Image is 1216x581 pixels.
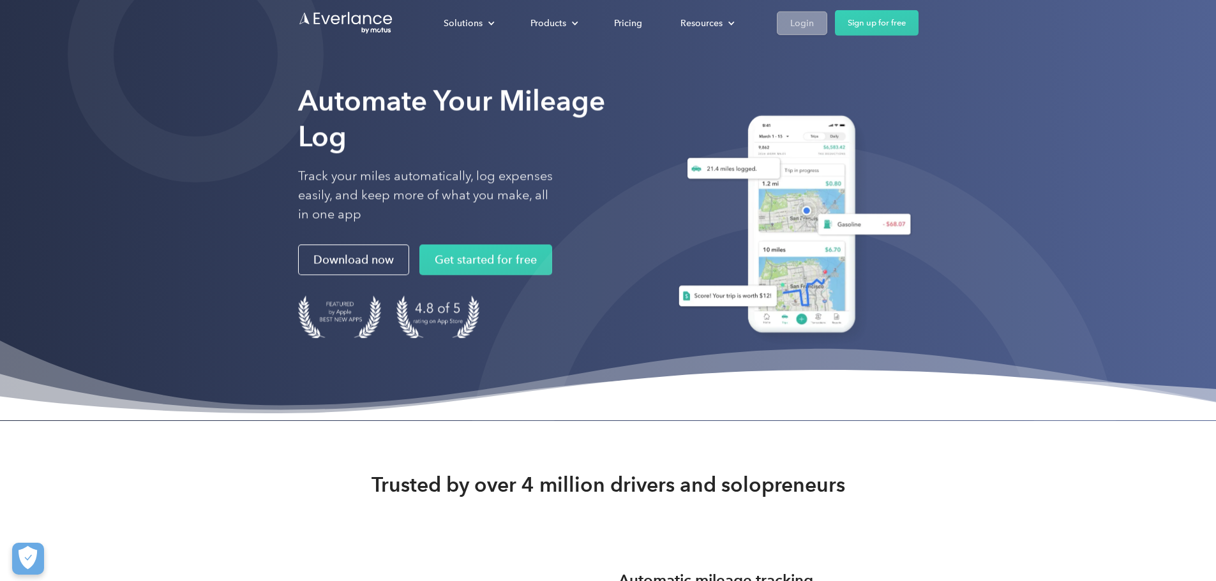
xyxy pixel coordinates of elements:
[663,106,919,348] img: Everlance, mileage tracker app, expense tracking app
[777,11,827,34] a: Login
[680,15,723,31] div: Resources
[444,15,483,31] div: Solutions
[298,84,605,153] strong: Automate Your Mileage Log
[518,11,589,34] div: Products
[298,296,381,339] img: Badge for Featured by Apple Best New Apps
[12,543,44,575] button: Cookies Settings
[601,11,655,34] a: Pricing
[298,167,553,224] p: Track your miles automatically, log expenses easily, and keep more of what you make, all in one app
[790,15,814,31] div: Login
[419,245,552,276] a: Get started for free
[530,15,566,31] div: Products
[372,472,845,497] strong: Trusted by over 4 million drivers and solopreneurs
[396,296,479,339] img: 4.9 out of 5 stars on the app store
[431,11,505,34] div: Solutions
[298,11,394,35] a: Go to homepage
[298,245,409,276] a: Download now
[668,11,745,34] div: Resources
[614,15,642,31] div: Pricing
[835,10,919,36] a: Sign up for free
